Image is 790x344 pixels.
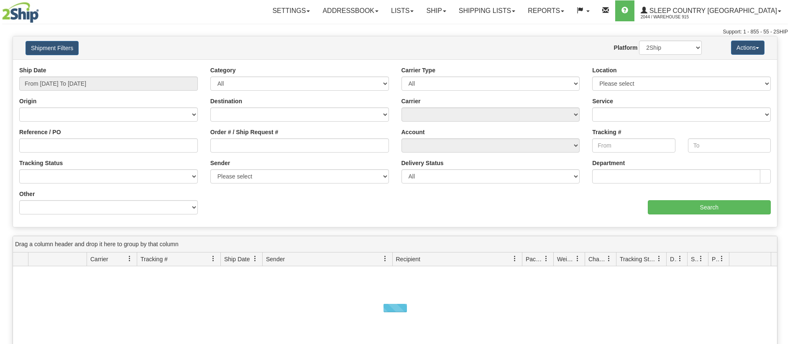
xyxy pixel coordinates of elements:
label: Tracking Status [19,159,63,167]
input: From [592,138,675,153]
span: Carrier [90,255,108,263]
span: Packages [526,255,543,263]
label: Origin [19,97,36,105]
label: Delivery Status [401,159,444,167]
a: Packages filter column settings [539,252,553,266]
input: To [688,138,771,153]
a: Tracking Status filter column settings [652,252,666,266]
label: Account [401,128,425,136]
label: Other [19,190,35,198]
a: Ship [420,0,452,21]
label: Platform [614,43,638,52]
a: Ship Date filter column settings [248,252,262,266]
a: Pickup Status filter column settings [715,252,729,266]
a: Carrier filter column settings [123,252,137,266]
label: Category [210,66,236,74]
span: Ship Date [224,255,250,263]
a: Weight filter column settings [570,252,585,266]
button: Actions [731,41,764,55]
span: Pickup Status [712,255,719,263]
span: Recipient [396,255,420,263]
span: Tracking Status [620,255,656,263]
label: Ship Date [19,66,46,74]
label: Service [592,97,613,105]
label: Location [592,66,616,74]
div: Support: 1 - 855 - 55 - 2SHIP [2,28,788,36]
a: Shipping lists [453,0,522,21]
span: Tracking # [141,255,168,263]
a: Sleep Country [GEOGRAPHIC_DATA] 2044 / Warehouse 915 [634,0,787,21]
button: Shipment Filters [26,41,79,55]
label: Tracking # [592,128,621,136]
a: Sender filter column settings [378,252,392,266]
a: Reports [522,0,570,21]
span: Shipment Issues [691,255,698,263]
a: Charge filter column settings [602,252,616,266]
span: Sender [266,255,285,263]
label: Department [592,159,625,167]
a: Shipment Issues filter column settings [694,252,708,266]
label: Order # / Ship Request # [210,128,279,136]
label: Carrier Type [401,66,435,74]
label: Sender [210,159,230,167]
span: Charge [588,255,606,263]
span: Weight [557,255,575,263]
a: Settings [266,0,316,21]
a: Recipient filter column settings [508,252,522,266]
span: Sleep Country [GEOGRAPHIC_DATA] [647,7,777,14]
span: 2044 / Warehouse 915 [641,13,703,21]
a: Delivery Status filter column settings [673,252,687,266]
label: Carrier [401,97,421,105]
label: Destination [210,97,242,105]
a: Addressbook [316,0,385,21]
img: logo2044.jpg [2,2,39,23]
div: grid grouping header [13,236,777,252]
a: Lists [385,0,420,21]
a: Tracking # filter column settings [206,252,220,266]
input: Search [648,200,771,214]
label: Reference / PO [19,128,61,136]
span: Delivery Status [670,255,677,263]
